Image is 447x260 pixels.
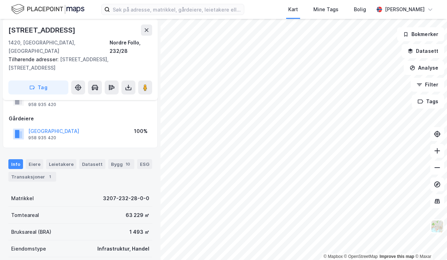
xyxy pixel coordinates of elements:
button: Datasett [402,44,444,58]
button: Tag [8,80,68,94]
div: Matrikkel [11,194,34,203]
div: Leietakere [46,159,76,169]
button: Analyse [404,61,444,75]
div: 10 [124,161,132,168]
div: Infrastruktur, Handel [97,245,149,253]
div: 1 [46,173,53,180]
div: Eiendomstype [11,245,46,253]
button: Bokmerker [397,27,444,41]
button: Tags [412,94,444,108]
div: Kontrollprogram for chat [412,226,447,260]
div: Bruksareal (BRA) [11,228,51,236]
iframe: Chat Widget [412,226,447,260]
div: Bygg [108,159,134,169]
div: Info [8,159,23,169]
input: Søk på adresse, matrikkel, gårdeiere, leietakere eller personer [110,4,244,15]
div: 100% [134,127,148,135]
a: Improve this map [380,254,414,259]
div: 3207-232-28-0-0 [103,194,149,203]
div: 958 935 420 [28,102,56,107]
div: Tomteareal [11,211,39,219]
div: Nordre Follo, 232/28 [110,38,152,55]
button: Filter [411,78,444,92]
div: 958 935 420 [28,135,56,141]
img: Z [431,220,444,233]
div: Eiere [26,159,43,169]
div: Transaksjoner [8,172,56,182]
div: 63 229 ㎡ [126,211,149,219]
a: Mapbox [323,254,343,259]
div: Mine Tags [313,5,338,14]
div: 1 493 ㎡ [129,228,149,236]
div: Kart [288,5,298,14]
div: 1420, [GEOGRAPHIC_DATA], [GEOGRAPHIC_DATA] [8,38,110,55]
span: Tilhørende adresser: [8,56,60,62]
div: [PERSON_NAME] [385,5,425,14]
img: logo.f888ab2527a4732fd821a326f86c7f29.svg [11,3,84,15]
div: ESG [137,159,152,169]
div: Datasett [79,159,105,169]
a: OpenStreetMap [344,254,378,259]
div: [STREET_ADDRESS] [8,24,77,36]
div: [STREET_ADDRESS], [STREET_ADDRESS] [8,55,147,72]
div: Gårdeiere [9,114,152,123]
div: Bolig [354,5,366,14]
